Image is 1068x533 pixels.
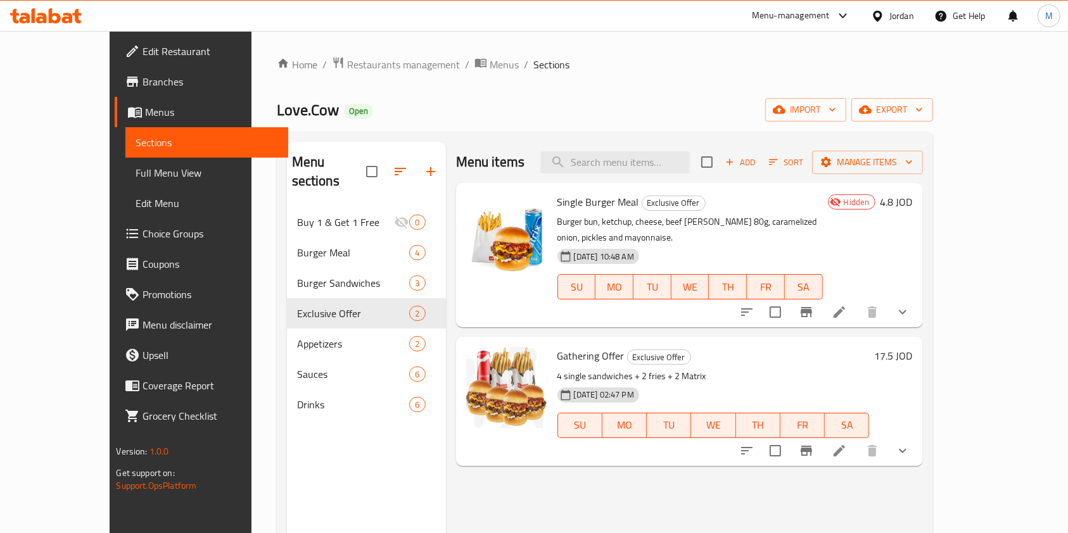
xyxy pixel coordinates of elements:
[709,274,747,299] button: TH
[490,57,519,72] span: Menus
[125,158,288,188] a: Full Menu View
[287,268,446,298] div: Burger Sandwiches3
[409,367,425,382] div: items
[466,193,547,274] img: Single Burger Meal
[677,278,704,296] span: WE
[287,359,446,389] div: Sauces6
[287,298,446,329] div: Exclusive Offer2
[297,275,410,291] span: Burger Sandwiches
[410,247,424,259] span: 4
[322,57,327,72] li: /
[115,310,288,340] a: Menu disclaimer
[557,214,823,246] p: Burger bun, ketchup, cheese, beef [PERSON_NAME] 80g, caramelized onion, pickles and mayonnaise.
[143,348,278,363] span: Upsell
[714,278,742,296] span: TH
[297,245,410,260] div: Burger Meal
[627,349,691,365] div: Exclusive Offer
[409,336,425,351] div: items
[830,416,864,434] span: SA
[1045,9,1053,23] span: M
[557,413,602,438] button: SU
[762,437,789,464] span: Select to update
[297,336,410,351] span: Appetizers
[277,56,933,73] nav: breadcrumb
[769,155,804,170] span: Sort
[780,413,825,438] button: FR
[136,196,278,211] span: Edit Menu
[602,413,647,438] button: MO
[115,340,288,370] a: Upsell
[812,151,923,174] button: Manage items
[409,245,425,260] div: items
[832,443,847,458] a: Edit menu item
[720,153,761,172] span: Add item
[143,378,278,393] span: Coverage Report
[766,153,807,172] button: Sort
[887,436,918,466] button: show more
[557,192,639,211] span: Single Burger Meal
[465,57,469,72] li: /
[557,368,870,384] p: 4 single sandwiches + 2 fries + 2 Matrix
[474,56,519,73] a: Menus
[822,154,913,170] span: Manage items
[540,151,690,173] input: search
[409,275,425,291] div: items
[569,389,639,401] span: [DATE] 02:47 PM
[732,436,762,466] button: sort-choices
[143,408,278,423] span: Grocery Checklist
[277,57,317,72] a: Home
[628,350,690,365] span: Exclusive Offer
[557,274,596,299] button: SU
[563,278,591,296] span: SU
[785,274,823,299] button: SA
[861,102,923,118] span: export
[825,413,869,438] button: SA
[889,9,914,23] div: Jordan
[115,279,288,310] a: Promotions
[785,416,820,434] span: FR
[143,74,278,89] span: Branches
[466,347,547,428] img: Gathering Offer
[145,104,278,120] span: Menus
[297,397,410,412] div: Drinks
[394,215,409,230] svg: Inactive section
[791,436,822,466] button: Branch-specific-item
[297,367,410,382] span: Sauces
[790,278,818,296] span: SA
[741,416,775,434] span: TH
[895,304,910,320] svg: Show Choices
[115,249,288,279] a: Coupons
[143,287,278,302] span: Promotions
[115,401,288,431] a: Grocery Checklist
[569,251,639,263] span: [DATE] 10:48 AM
[287,329,446,359] div: Appetizers2
[115,97,288,127] a: Menus
[761,153,812,172] span: Sort items
[410,277,424,289] span: 3
[287,207,446,237] div: Buy 1 & Get 1 Free0
[116,443,147,460] span: Version:
[292,153,366,191] h2: Menu sections
[115,370,288,401] a: Coverage Report
[524,57,528,72] li: /
[116,477,196,494] a: Support.OpsPlatform
[732,297,762,327] button: sort-choices
[143,256,278,272] span: Coupons
[895,443,910,458] svg: Show Choices
[344,106,373,116] span: Open
[694,149,720,175] span: Select section
[385,156,416,187] span: Sort sections
[410,368,424,380] span: 6
[409,215,425,230] div: items
[851,98,933,122] button: export
[136,135,278,150] span: Sections
[652,416,686,434] span: TU
[297,215,395,230] div: Buy 1 & Get 1 Free
[595,274,633,299] button: MO
[409,397,425,412] div: items
[287,237,446,268] div: Burger Meal4
[720,153,761,172] button: Add
[752,8,830,23] div: Menu-management
[557,346,625,365] span: Gathering Offer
